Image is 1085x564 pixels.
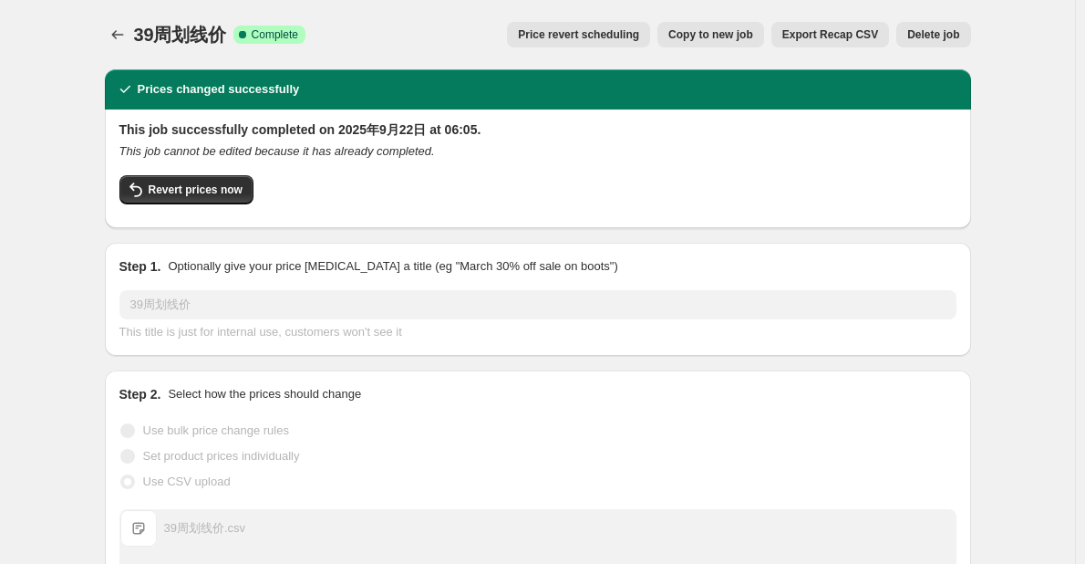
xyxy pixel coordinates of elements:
p: Optionally give your price [MEDICAL_DATA] a title (eg "March 30% off sale on boots") [168,257,617,276]
h2: Step 1. [119,257,161,276]
h2: Step 2. [119,385,161,403]
span: Price revert scheduling [518,27,639,42]
button: Price revert scheduling [507,22,650,47]
span: 39周划线价 [134,25,226,45]
span: Use bulk price change rules [143,423,289,437]
i: This job cannot be edited because it has already completed. [119,144,435,158]
span: Copy to new job [668,27,753,42]
button: Delete job [896,22,970,47]
button: Export Recap CSV [771,22,889,47]
span: This title is just for internal use, customers won't see it [119,325,402,339]
h2: This job successfully completed on 2025年9月22日 at 06:05. [119,120,956,139]
button: Revert prices now [119,175,253,204]
p: Select how the prices should change [168,385,361,403]
input: 30% off holiday sale [119,290,956,319]
button: Price change jobs [105,22,130,47]
span: Delete job [907,27,959,42]
span: Set product prices individually [143,449,300,463]
span: Export Recap CSV [782,27,878,42]
div: 39周划线价.csv [164,519,246,538]
span: Revert prices now [149,183,243,197]
span: Use CSV upload [143,475,231,488]
h2: Prices changed successfully [138,80,300,99]
button: Copy to new job [657,22,764,47]
span: Complete [252,27,298,42]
